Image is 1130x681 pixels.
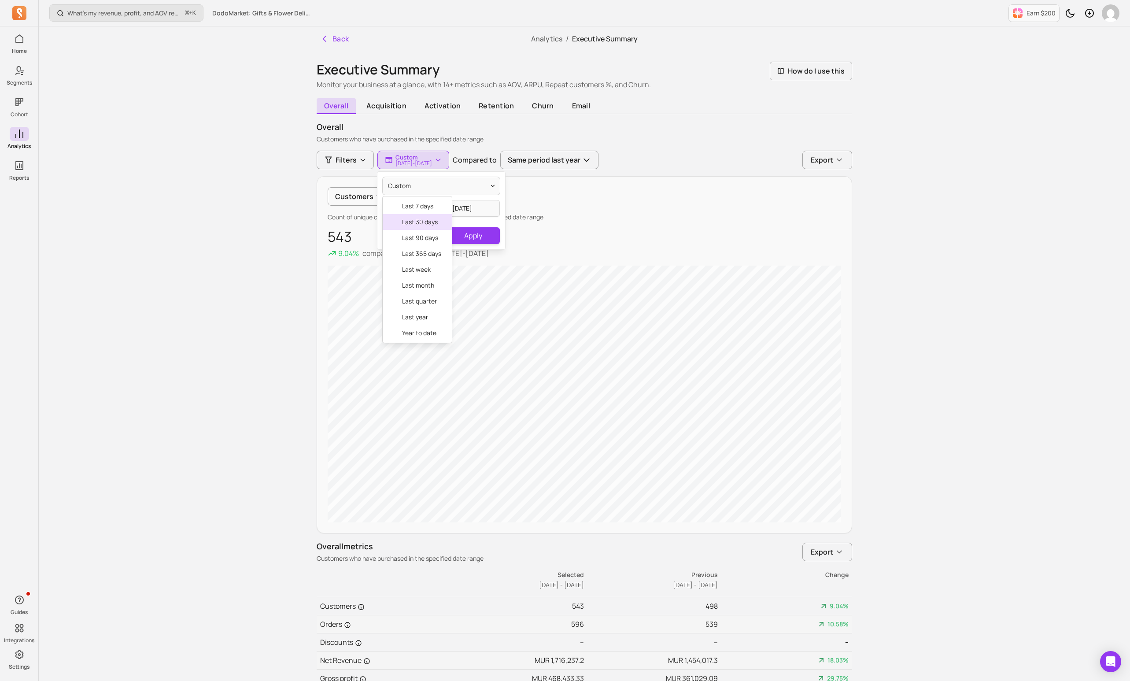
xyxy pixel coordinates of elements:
span: Custom [388,181,411,190]
button: Custom [383,177,500,195]
span: year to date [402,329,441,337]
span: last month [402,281,441,290]
span: last 7 days [402,202,441,211]
span: last year [402,313,441,322]
span: last quarter [402,297,441,306]
span: last 90 days [402,233,441,242]
span: last 30 days [402,218,441,226]
div: Open Intercom Messenger [1100,651,1121,672]
span: last 365 days [402,249,441,258]
div: Custom [383,196,452,343]
span: last week [402,265,441,274]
